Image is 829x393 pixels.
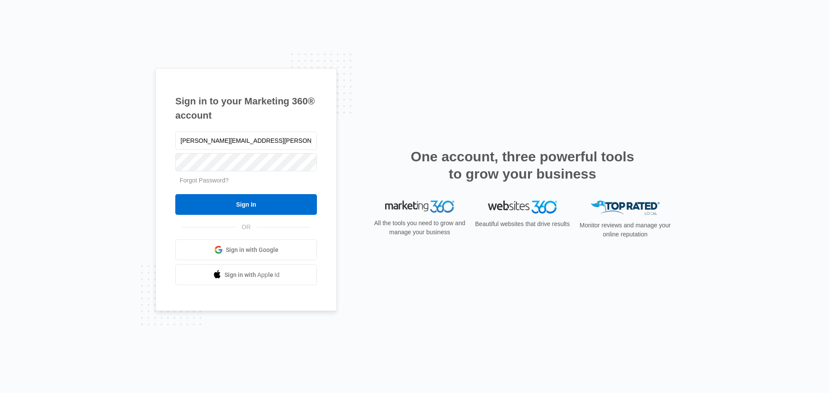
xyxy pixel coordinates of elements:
p: All the tools you need to grow and manage your business [371,219,468,237]
img: Websites 360 [488,201,557,213]
a: Sign in with Apple Id [175,264,317,285]
h1: Sign in to your Marketing 360® account [175,94,317,123]
span: OR [236,223,257,232]
a: Forgot Password? [180,177,229,184]
h2: One account, three powerful tools to grow your business [408,148,637,182]
input: Sign In [175,194,317,215]
input: Email [175,132,317,150]
p: Monitor reviews and manage your online reputation [577,221,674,239]
a: Sign in with Google [175,239,317,260]
span: Sign in with Apple Id [225,270,280,280]
span: Sign in with Google [226,245,278,255]
img: Marketing 360 [385,201,454,213]
img: Top Rated Local [591,201,660,215]
p: Beautiful websites that drive results [474,220,571,229]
